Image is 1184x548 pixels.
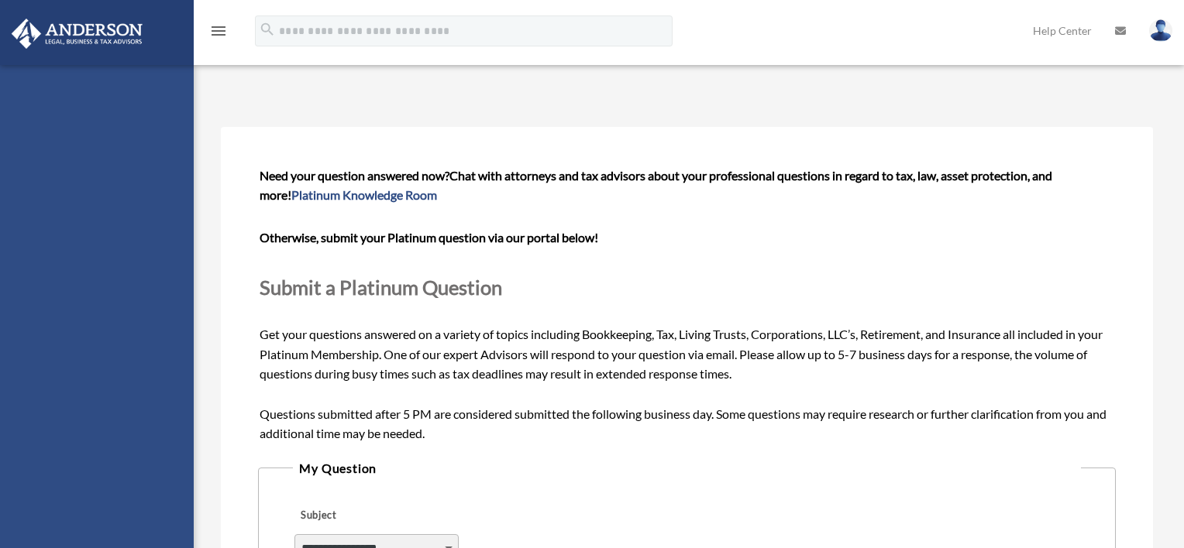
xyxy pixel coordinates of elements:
a: Platinum Knowledge Room [291,187,437,202]
img: User Pic [1149,19,1172,42]
b: Otherwise, submit your Platinum question via our portal below! [260,230,598,245]
legend: My Question [293,457,1080,479]
i: menu [209,22,228,40]
img: Anderson Advisors Platinum Portal [7,19,147,49]
a: menu [209,27,228,40]
span: Submit a Platinum Question [260,276,502,299]
span: Need your question answered now? [260,168,449,183]
i: search [259,21,276,38]
span: Chat with attorneys and tax advisors about your professional questions in regard to tax, law, ass... [260,168,1052,203]
label: Subject [294,505,442,527]
span: Get your questions answered on a variety of topics including Bookkeeping, Tax, Living Trusts, Cor... [260,168,1114,441]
